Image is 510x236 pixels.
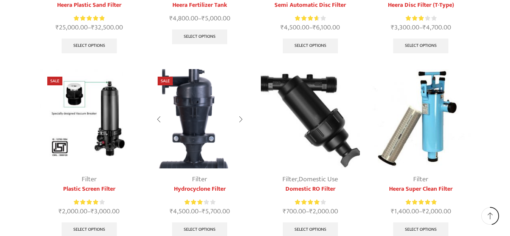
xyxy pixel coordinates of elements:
[82,174,97,185] a: Filter
[282,174,297,185] a: Filter
[91,206,94,217] span: ₹
[169,13,173,24] span: ₹
[59,206,87,217] bdi: 2,000.00
[313,22,340,33] bdi: 6,100.00
[295,14,317,22] span: Rated out of 5
[202,13,205,24] span: ₹
[74,14,104,22] span: Rated out of 5
[423,22,426,33] span: ₹
[281,22,309,33] bdi: 4,500.00
[170,206,173,217] span: ₹
[283,39,338,54] a: Select options for “Semi Automatic Disc Filter”
[169,13,198,24] bdi: 4,800.00
[406,14,436,22] div: Rated 3.00 out of 5
[202,206,205,217] span: ₹
[150,1,250,10] a: Heera Fertilizer Tank
[74,198,98,206] span: Rated out of 5
[202,13,230,24] bdi: 5,000.00
[150,207,250,217] span: –
[406,198,436,206] div: Rated 5.00 out of 5
[91,22,95,33] span: ₹
[295,198,319,206] span: Rated out of 5
[59,206,62,217] span: ₹
[371,69,471,168] img: Heera-super-clean-filter
[150,14,250,24] span: –
[413,174,428,185] a: Filter
[423,22,451,33] bdi: 4,700.00
[202,206,230,217] bdi: 5,700.00
[150,185,250,194] a: Hydrocyclone Filter
[391,206,394,217] span: ₹
[261,1,360,10] a: Semi Automatic Disc Filter
[91,206,119,217] bdi: 3,000.00
[391,22,419,33] bdi: 3,300.00
[56,22,88,33] bdi: 25,000.00
[40,207,139,217] span: –
[150,69,250,168] img: Hydrocyclone Filter
[172,29,227,45] a: Select options for “Heera Fertilizer Tank”
[313,22,316,33] span: ₹
[170,206,198,217] bdi: 4,500.00
[40,185,139,194] a: Plastic Screen Filter
[371,23,471,33] span: –
[184,198,215,206] div: Rated 3.20 out of 5
[371,207,471,217] span: –
[299,174,338,185] a: Domestic Use
[261,174,360,185] div: ,
[74,14,104,22] div: Rated 5.00 out of 5
[158,77,173,85] span: Sale
[391,206,419,217] bdi: 1,400.00
[371,185,471,194] a: Heera Super Clean Filter
[283,206,306,217] bdi: 700.00
[406,198,436,206] span: Rated out of 5
[261,207,360,217] span: –
[391,22,394,33] span: ₹
[422,206,451,217] bdi: 2,000.00
[74,198,104,206] div: Rated 4.00 out of 5
[91,22,123,33] bdi: 32,500.00
[40,1,139,10] a: Heera Plastic Sand Filter
[62,39,117,54] a: Select options for “Heera Plastic Sand Filter”
[422,206,426,217] span: ₹
[261,23,360,33] span: –
[40,23,139,33] span: –
[281,22,284,33] span: ₹
[309,206,338,217] bdi: 2,000.00
[295,198,326,206] div: Rated 4.00 out of 5
[393,39,448,54] a: Select options for “Heera Disc Filter (T-Type)”
[40,69,139,168] img: Plastic Screen Filter
[406,14,424,22] span: Rated out of 5
[295,14,326,22] div: Rated 3.67 out of 5
[47,77,62,85] span: Sale
[309,206,313,217] span: ₹
[261,69,360,168] img: Y-Type-Filter
[261,185,360,194] a: Domestic RO Filter
[283,206,286,217] span: ₹
[192,174,207,185] a: Filter
[371,1,471,10] a: Heera Disc Filter (T-Type)
[56,22,59,33] span: ₹
[184,198,204,206] span: Rated out of 5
